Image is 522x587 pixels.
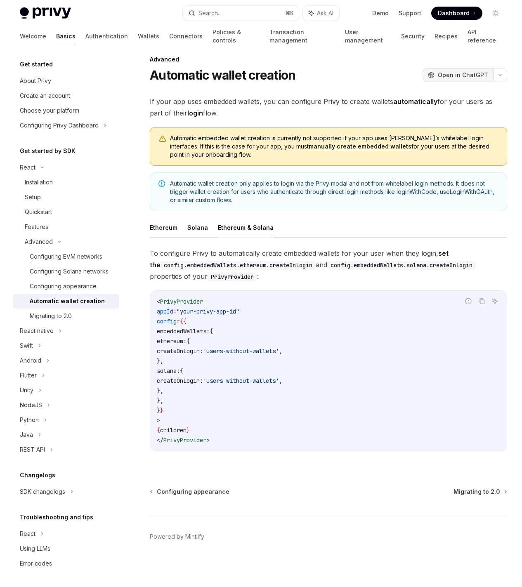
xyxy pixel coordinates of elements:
a: Basics [56,26,76,46]
span: config [157,318,177,325]
span: Dashboard [438,9,470,17]
span: } [187,427,190,434]
span: Automatic embedded wallet creation is currently not supported if your app uses [PERSON_NAME]’s wh... [170,134,498,159]
div: Unity [20,385,33,395]
div: Installation [25,177,53,187]
button: Open in ChatGPT [423,68,493,82]
code: config.embeddedWallets.solana.createOnLogin [327,261,476,270]
code: PrivyProvider [208,272,257,281]
span: appId [157,308,173,315]
a: Migrating to 2.0 [13,309,119,323]
a: manually create embedded wallets [309,143,411,150]
a: Configuring appearance [13,279,119,294]
div: NodeJS [20,400,42,410]
span: { [180,318,183,325]
span: ethereum: [157,337,187,345]
a: Policies & controls [213,26,260,46]
div: Features [25,222,48,232]
a: Using LLMs [13,541,119,556]
a: API reference [468,26,502,46]
span: { [183,318,187,325]
span: createOnLogin: [157,377,203,384]
div: Search... [198,8,222,18]
h1: Automatic wallet creation [150,68,295,83]
span: } [157,407,160,414]
span: ⌘ K [285,10,294,17]
span: 'users-without-wallets' [203,347,279,355]
span: { [187,337,190,345]
span: Configuring appearance [157,488,229,496]
span: Ask AI [317,9,333,17]
h5: Troubleshooting and tips [20,512,93,522]
div: Flutter [20,370,37,380]
span: "your-privy-app-id" [177,308,239,315]
a: Installation [13,175,119,190]
button: Report incorrect code [463,296,474,306]
span: solana: [157,367,180,375]
div: Swift [20,341,33,351]
a: Configuring EVM networks [13,249,119,264]
span: > [157,417,160,424]
div: Android [20,356,41,365]
a: User management [345,26,392,46]
div: React [20,529,35,539]
span: }, [157,387,163,394]
button: Ask AI [303,6,339,21]
span: createOnLogin: [157,347,203,355]
div: Java [20,430,33,440]
a: Wallets [138,26,159,46]
svg: Note [158,180,165,187]
strong: set the [150,249,449,269]
div: Configuring EVM networks [30,252,102,262]
span: Automatic wallet creation only applies to login via the Privy modal and not from whitelabel login... [170,179,498,204]
a: Connectors [169,26,203,46]
span: }, [157,357,163,365]
a: Authentication [85,26,128,46]
a: Security [401,26,425,46]
div: Error codes [20,559,52,568]
span: children [160,427,187,434]
div: Configuring Solana networks [30,266,109,276]
button: Search...⌘K [183,6,299,21]
div: Quickstart [25,207,52,217]
div: Advanced [25,237,53,247]
span: embeddedWallets: [157,328,210,335]
code: config.embeddedWallets.ethereum.createOnLogin [161,261,316,270]
a: Demo [372,9,389,17]
span: { [180,367,183,375]
div: Using LLMs [20,544,50,554]
span: = [177,318,180,325]
div: Setup [25,192,41,202]
button: Ethereum [150,218,177,237]
span: PrivyProvider [163,436,206,444]
span: Migrating to 2.0 [454,488,500,496]
span: > [206,436,210,444]
span: 'users-without-wallets' [203,377,279,384]
div: Configuring Privy Dashboard [20,120,99,130]
div: Configuring appearance [30,281,97,291]
h5: Changelogs [20,470,55,480]
button: Toggle dark mode [489,7,502,20]
strong: login [187,109,203,117]
button: Copy the contents from the code block [476,296,487,306]
div: Python [20,415,39,425]
span: PrivyProvider [160,298,203,305]
span: = [173,308,177,315]
div: Migrating to 2.0 [30,311,72,321]
span: { [157,427,160,434]
a: Welcome [20,26,46,46]
span: , [279,377,282,384]
span: } [160,407,163,414]
div: Automatic wallet creation [30,296,105,306]
span: If your app uses embedded wallets, you can configure Privy to create wallets for your users as pa... [150,96,507,119]
div: About Privy [20,76,51,86]
a: Migrating to 2.0 [454,488,506,496]
span: To configure Privy to automatically create embedded wallets for your user when they login, and pr... [150,248,507,282]
h5: Get started [20,59,53,69]
div: Choose your platform [20,106,79,116]
a: Quickstart [13,205,119,219]
a: Automatic wallet creation [13,294,119,309]
div: REST API [20,445,45,455]
a: Features [13,219,119,234]
div: Advanced [150,55,507,64]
